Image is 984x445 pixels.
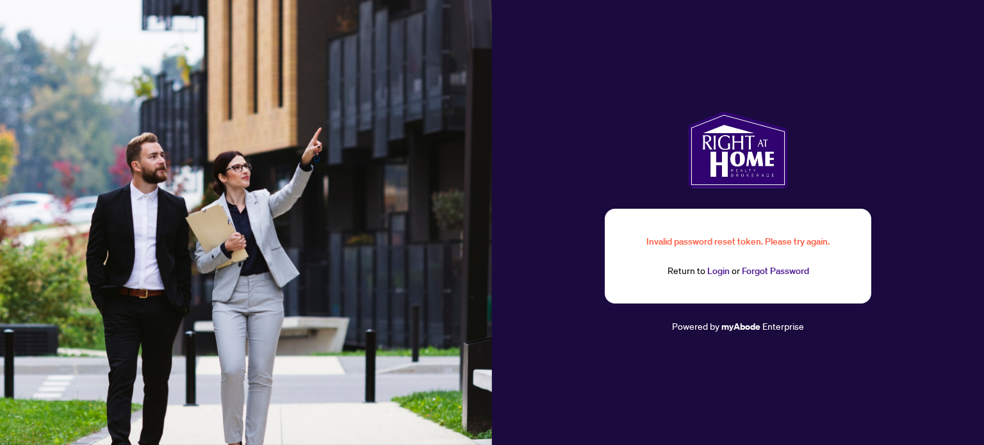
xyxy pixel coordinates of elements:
[672,320,719,332] span: Powered by
[721,320,760,334] a: myAbode
[762,320,804,332] span: Enterprise
[635,264,840,279] div: Return to or
[707,265,730,277] a: Login
[688,111,787,188] img: ma-logo
[635,234,840,248] div: Invalid password reset token. Please try again.
[742,265,809,277] a: Forgot Password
